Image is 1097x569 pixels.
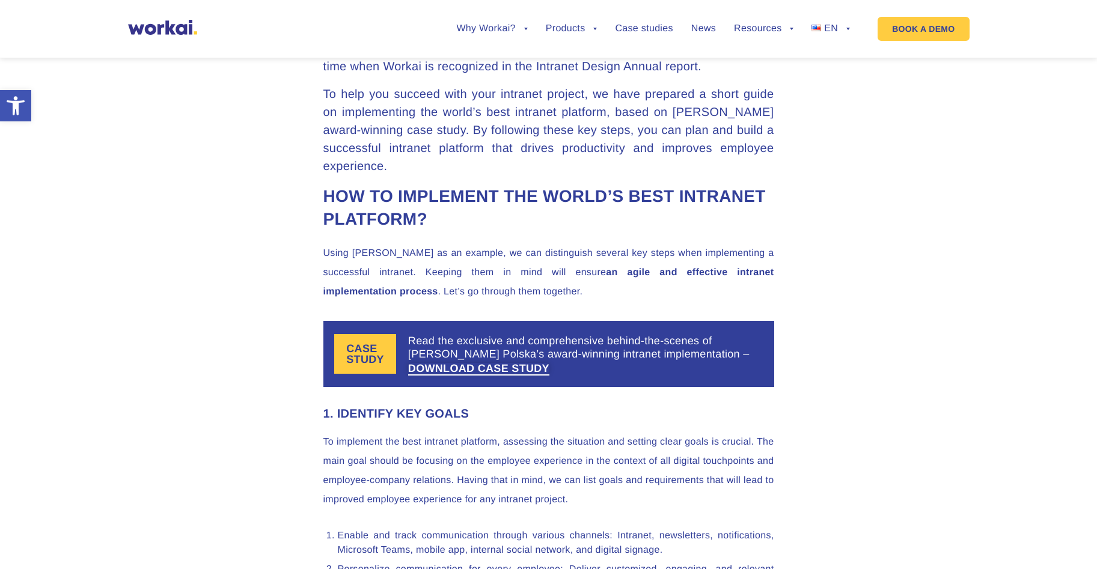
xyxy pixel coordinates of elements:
a: CASE STUDY [334,334,408,374]
a: DOWNLOAD CASE STUDY [408,363,549,374]
a: Case studies [615,24,673,34]
p: To implement the best intranet platform, assessing the situation and setting clear goals is cruci... [323,433,774,510]
h3: To help you succeed with your intranet project, we have prepared a short guide on implementing th... [323,85,774,175]
a: BOOK A DEMO [878,17,969,41]
a: News [691,24,716,34]
strong: 1. IDENTIFY KEY GOALS [323,407,469,421]
div: Read the exclusive and comprehensive behind-the-scenes of [PERSON_NAME] Polska’s award-winning in... [408,334,763,374]
h2: How to implement the world’s best intranet platform? [323,185,774,231]
a: EN [811,24,850,34]
a: Products [546,24,597,34]
p: Enable and track communication through various channels: Intranet, newsletters, notifications, Mi... [338,529,774,558]
a: Why Workai? [456,24,527,34]
p: Using [PERSON_NAME] as an example, we can distinguish several key steps when implementing a succe... [323,244,774,302]
span: EN [824,23,838,34]
a: Resources [734,24,793,34]
strong: an agile and effective intranet implementation process [323,267,774,297]
label: CASE STUDY [334,334,396,374]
